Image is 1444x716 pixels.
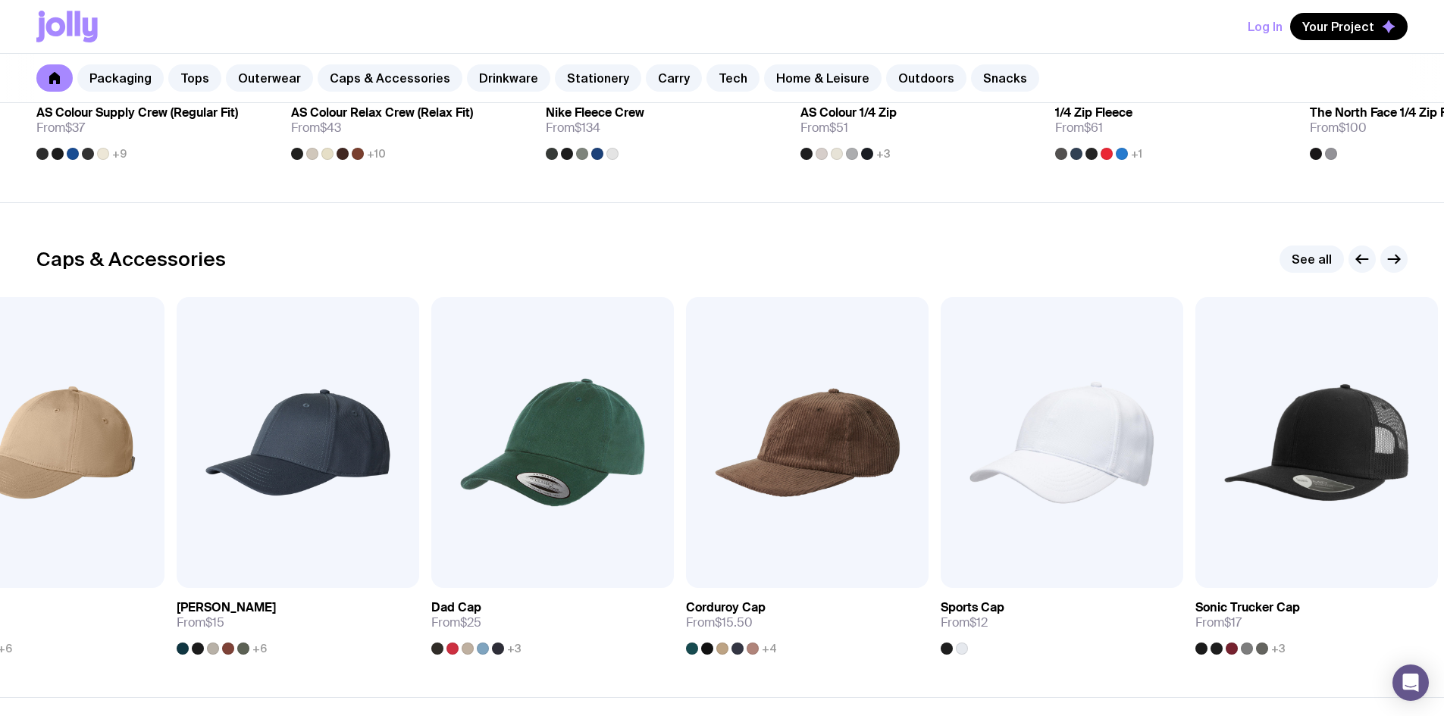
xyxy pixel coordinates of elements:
[646,64,702,92] a: Carry
[706,64,760,92] a: Tech
[291,93,534,160] a: AS Colour Relax Crew (Relax Fit)From$43+10
[686,600,766,615] h3: Corduroy Cap
[764,64,882,92] a: Home & Leisure
[886,64,966,92] a: Outdoors
[800,93,1043,160] a: AS Colour 1/4 ZipFrom$51+3
[65,120,85,136] span: $37
[36,248,226,270] h2: Caps & Accessories
[686,615,753,630] span: From
[318,64,462,92] a: Caps & Accessories
[320,120,341,136] span: $43
[205,614,224,630] span: $15
[1055,105,1132,120] h3: 1/4 Zip Fleece
[555,64,641,92] a: Stationery
[941,600,1004,615] h3: Sports Cap
[291,105,473,120] h3: AS Colour Relax Crew (Relax Fit)
[36,93,279,160] a: AS Colour Supply Crew (Regular Fit)From$37+9
[762,643,777,655] span: +4
[1302,19,1374,34] span: Your Project
[431,600,481,615] h3: Dad Cap
[1055,93,1298,160] a: 1/4 Zip FleeceFrom$61+1
[168,64,221,92] a: Tops
[36,120,85,136] span: From
[460,614,481,630] span: $25
[715,614,753,630] span: $15.50
[829,120,848,136] span: $51
[1195,588,1438,655] a: Sonic Trucker CapFrom$17+3
[507,643,522,655] span: +3
[177,588,419,655] a: [PERSON_NAME]From$15+6
[800,120,848,136] span: From
[177,615,224,630] span: From
[1195,615,1242,630] span: From
[1290,13,1408,40] button: Your Project
[1310,120,1367,136] span: From
[1271,643,1286,655] span: +3
[431,588,674,655] a: Dad CapFrom$25+3
[941,615,988,630] span: From
[546,105,644,120] h3: Nike Fleece Crew
[800,105,897,120] h3: AS Colour 1/4 Zip
[575,120,600,136] span: $134
[431,615,481,630] span: From
[941,588,1183,655] a: Sports CapFrom$12
[969,614,988,630] span: $12
[1055,120,1103,136] span: From
[1084,120,1103,136] span: $61
[1131,148,1142,160] span: +1
[971,64,1039,92] a: Snacks
[367,148,386,160] span: +10
[876,148,891,160] span: +3
[177,600,276,615] h3: [PERSON_NAME]
[1224,614,1242,630] span: $17
[686,588,929,655] a: Corduroy CapFrom$15.50+4
[1248,13,1283,40] button: Log In
[1280,245,1344,273] a: See all
[112,148,127,160] span: +9
[546,120,600,136] span: From
[1392,664,1429,701] div: Open Intercom Messenger
[1195,600,1300,615] h3: Sonic Trucker Cap
[291,120,341,136] span: From
[467,64,550,92] a: Drinkware
[77,64,164,92] a: Packaging
[36,105,238,120] h3: AS Colour Supply Crew (Regular Fit)
[226,64,313,92] a: Outerwear
[252,643,267,655] span: +6
[1339,120,1367,136] span: $100
[546,93,788,160] a: Nike Fleece CrewFrom$134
